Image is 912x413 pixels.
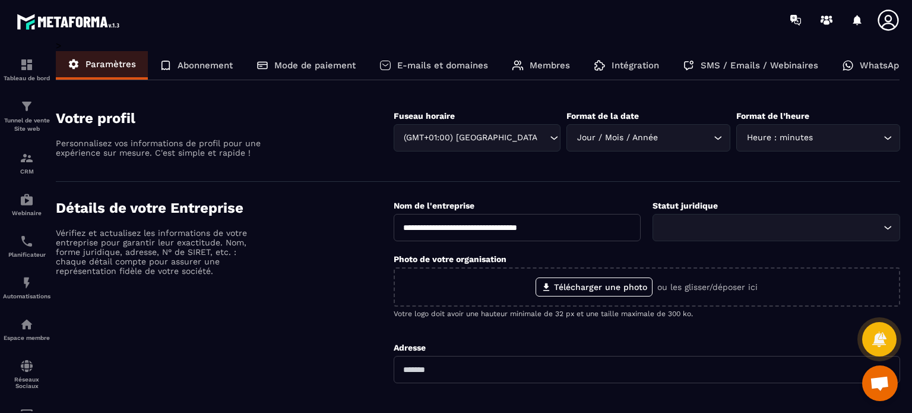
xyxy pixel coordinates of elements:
p: Tunnel de vente Site web [3,116,50,133]
h4: Votre profil [56,110,394,127]
p: Webinaire [3,210,50,216]
p: SMS / Emails / Webinaires [701,60,818,71]
h4: Détails de votre Entreprise [56,200,394,216]
p: CRM [3,168,50,175]
img: automations [20,193,34,207]
p: Abonnement [178,60,233,71]
div: Ouvrir le chat [862,365,898,401]
label: Télécharger une photo [536,278,653,297]
p: Votre logo doit avoir une hauteur minimale de 32 px et une taille maximale de 300 ko. [394,310,900,318]
input: Search for option [660,221,881,234]
p: Intégration [612,60,659,71]
p: Tableau de bord [3,75,50,81]
a: formationformationTunnel de vente Site web [3,90,50,142]
input: Search for option [538,131,547,144]
p: Réseaux Sociaux [3,376,50,389]
span: (GMT+01:00) [GEOGRAPHIC_DATA] [401,131,539,144]
p: Mode de paiement [274,60,356,71]
img: formation [20,99,34,114]
img: scheduler [20,234,34,248]
div: Search for option [736,124,900,152]
span: Heure : minutes [744,131,815,144]
a: schedulerschedulerPlanificateur [3,225,50,267]
p: WhatsApp [860,60,904,71]
span: Jour / Mois / Année [574,131,660,144]
a: formationformationCRM [3,142,50,184]
img: logo [17,11,123,33]
img: formation [20,151,34,165]
input: Search for option [815,131,881,144]
p: ou les glisser/déposer ici [657,282,758,292]
label: Fuseau horaire [394,111,455,121]
label: Statut juridique [653,201,718,210]
label: Format de la date [566,111,639,121]
p: Espace membre [3,335,50,341]
img: formation [20,58,34,72]
img: social-network [20,359,34,373]
p: E-mails et domaines [397,60,488,71]
div: Search for option [394,124,561,152]
p: Personnalisez vos informations de profil pour une expérience sur mesure. C'est simple et rapide ! [56,138,264,157]
label: Nom de l'entreprise [394,201,474,210]
p: Vérifiez et actualisez les informations de votre entreprise pour garantir leur exactitude. Nom, f... [56,228,264,276]
div: Search for option [566,124,730,152]
p: Planificateur [3,251,50,258]
label: Photo de votre organisation [394,254,506,264]
a: automationsautomationsWebinaire [3,184,50,225]
label: Adresse [394,343,426,352]
p: Membres [530,60,570,71]
p: Automatisations [3,293,50,299]
a: automationsautomationsEspace membre [3,308,50,350]
a: formationformationTableau de bord [3,49,50,90]
a: social-networksocial-networkRéseaux Sociaux [3,350,50,398]
input: Search for option [660,131,711,144]
img: automations [20,317,34,332]
a: automationsautomationsAutomatisations [3,267,50,308]
p: Paramètres [85,59,136,70]
img: automations [20,276,34,290]
label: Format de l’heure [736,111,809,121]
div: Search for option [653,214,900,241]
